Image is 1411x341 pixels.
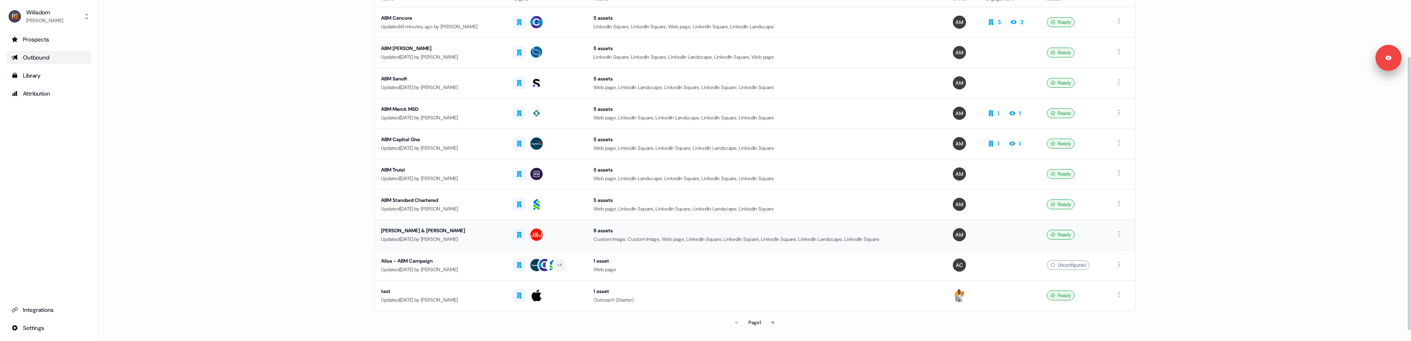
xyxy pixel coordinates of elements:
div: Updated 41 minutes ago by [PERSON_NAME] [381,23,500,31]
div: Ailsa - ABM Campaign [381,257,500,265]
div: 1 [1019,140,1021,148]
div: 3 [1020,18,1023,26]
div: Library [11,71,87,80]
button: Wiiisdom[PERSON_NAME] [7,7,91,26]
div: ABM Merck MSD [381,105,500,113]
div: ABM Standard Chartered [381,196,500,204]
div: 5 assets [594,105,940,113]
div: Ready [1047,291,1075,300]
div: Prospects [11,35,87,43]
div: 5 assets [594,14,940,22]
div: [PERSON_NAME] & [PERSON_NAME] [381,227,500,235]
img: Ailsa [953,198,966,211]
div: Web page, LinkedIn Landscape, LinkedIn Square, LinkedIn Square, LinkedIn Square [594,83,940,92]
div: 5 assets [594,44,940,53]
div: Custom Image, Custom Image, Web page, LinkedIn Square, LinkedIn Square, LinkedIn Square, LinkedIn... [594,235,940,243]
div: Ready [1047,169,1075,179]
div: Updated [DATE] by [PERSON_NAME] [381,265,500,274]
a: Go to integrations [7,303,91,316]
div: Web page, LinkedIn Square, LinkedIn Landscape, LinkedIn Square, LinkedIn Square [594,114,940,122]
div: [PERSON_NAME] [26,16,63,25]
img: Ailsa [953,167,966,181]
div: Updated [DATE] by [PERSON_NAME] [381,144,500,152]
div: Wiiisdom [26,8,63,16]
div: Web page, LinkedIn Square, LinkedIn Square, LinkedIn Landscape, LinkedIn Square [594,144,940,152]
div: 5 assets [594,196,940,204]
img: Ailsa [953,107,966,120]
div: ABM [PERSON_NAME] [381,44,500,53]
div: 1 [998,140,1000,148]
div: Page 1 [749,318,761,327]
div: 5 assets [594,75,940,83]
div: Web page, LinkedIn Landscape, LinkedIn Square, LinkedIn Square, LinkedIn Square [594,174,940,183]
img: Ailsa [953,46,966,59]
div: LinkedIn Square, LinkedIn Square, LinkedIn Landscape, LinkedIn Square, Web page [594,53,940,61]
img: Ailsa [953,137,966,150]
a: Go to attribution [7,87,91,100]
div: Unconfigured [1047,260,1089,270]
div: 1 asset [594,287,940,295]
a: Go to integrations [7,321,91,334]
div: Updated [DATE] by [PERSON_NAME] [381,205,500,213]
img: Ailsa [953,16,966,29]
div: Updated [DATE] by [PERSON_NAME] [381,83,500,92]
div: Ready [1047,139,1075,149]
div: 1 [998,109,1000,117]
div: + 4 [557,261,562,269]
div: Ready [1047,230,1075,240]
div: 5 assets [594,135,940,144]
div: Ready [1047,17,1075,27]
img: Antoine [953,259,966,272]
img: Ailsa [953,228,966,241]
div: Updated [DATE] by [PERSON_NAME] [381,114,500,122]
div: Attribution [11,89,87,98]
div: Ready [1047,78,1075,88]
div: Web page, LinkedIn Square, LinkedIn Square, LinkedIn Landscape, LinkedIn Square [594,205,940,213]
div: Updated [DATE] by [PERSON_NAME] [381,174,500,183]
div: 5 assets [594,166,940,174]
div: ABM Cencora [381,14,500,22]
div: 1 asset [594,257,940,265]
div: Settings [11,324,87,332]
a: Go to templates [7,69,91,82]
div: Updated [DATE] by [PERSON_NAME] [381,235,500,243]
div: 1 [1019,109,1021,117]
div: Updated [DATE] by [PERSON_NAME] [381,296,500,304]
div: ABM Capital One [381,135,500,144]
div: Ready [1047,48,1075,57]
div: ABM Truist [381,166,500,174]
a: Go to outbound experience [7,51,91,64]
div: Ready [1047,199,1075,209]
div: Updated [DATE] by [PERSON_NAME] [381,53,500,61]
div: 3 [998,18,1001,26]
div: Integrations [11,306,87,314]
div: Web page [594,265,940,274]
div: Outbound [11,53,87,62]
img: Ailsa [953,76,966,89]
a: Go to prospects [7,33,91,46]
div: Outreach (Starter) [594,296,940,304]
div: test [381,287,500,295]
div: ABM Sanofi [381,75,500,83]
div: Ready [1047,108,1075,118]
div: 8 assets [594,227,940,235]
img: Tony [953,289,966,302]
div: LinkedIn Square, LinkedIn Square, Web page, LinkedIn Square, LinkedIn Landscape [594,23,940,31]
